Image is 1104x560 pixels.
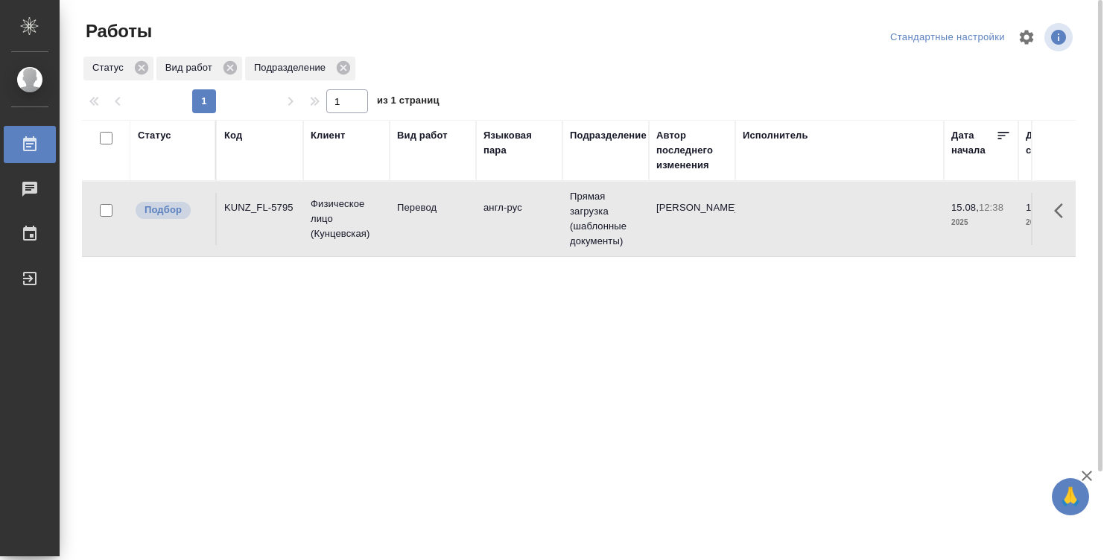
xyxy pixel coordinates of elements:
div: Дата сдачи [1026,128,1070,158]
p: Физическое лицо (Кунцевская) [311,197,382,241]
div: Подразделение [570,128,647,143]
td: Прямая загрузка (шаблонные документы) [562,182,649,256]
button: 🙏 [1052,478,1089,515]
span: Посмотреть информацию [1044,23,1076,51]
td: [PERSON_NAME] [649,193,735,245]
div: Языковая пара [483,128,555,158]
div: Можно подбирать исполнителей [134,200,208,220]
div: Подразделение [245,57,355,80]
p: Перевод [397,200,469,215]
p: Вид работ [165,60,218,75]
div: Вид работ [397,128,448,143]
span: из 1 страниц [377,92,440,113]
p: 15.08, [951,202,979,213]
p: 19.08, [1026,202,1053,213]
button: Здесь прячутся важные кнопки [1045,193,1081,229]
div: KUNZ_FL-5795 [224,200,296,215]
p: Статус [92,60,129,75]
p: 12:38 [979,202,1003,213]
td: англ-рус [476,193,562,245]
p: Подразделение [254,60,331,75]
span: Настроить таблицу [1009,19,1044,55]
div: split button [886,26,1009,49]
div: Вид работ [156,57,242,80]
div: Дата начала [951,128,996,158]
div: Статус [138,128,171,143]
span: Работы [82,19,152,43]
span: 🙏 [1058,481,1083,512]
div: Код [224,128,242,143]
p: Подбор [145,203,182,217]
div: Клиент [311,128,345,143]
div: Автор последнего изменения [656,128,728,173]
p: 2025 [1026,215,1085,230]
p: 2025 [951,215,1011,230]
div: Исполнитель [743,128,808,143]
div: Статус [83,57,153,80]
